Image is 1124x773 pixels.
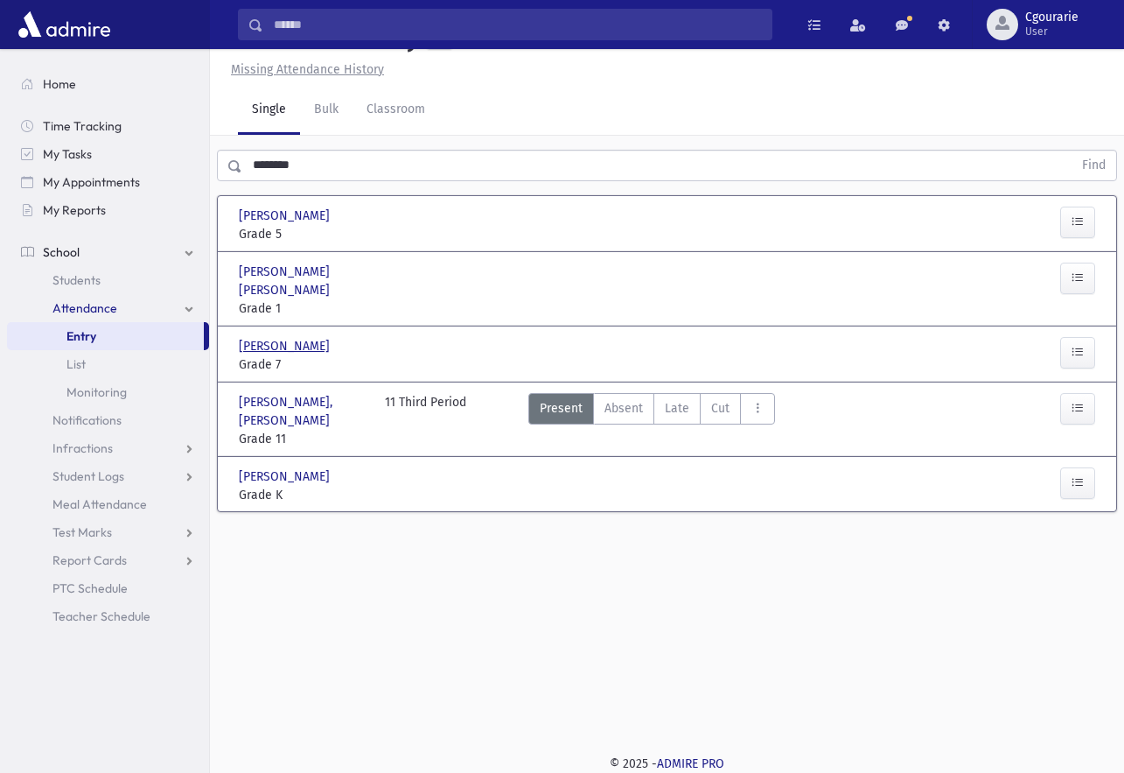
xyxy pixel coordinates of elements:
[239,486,367,504] span: Grade K
[7,574,209,602] a: PTC Schedule
[1025,11,1079,25] span: Cgourarie
[43,118,122,134] span: Time Tracking
[7,406,209,434] a: Notifications
[7,378,209,406] a: Monitoring
[7,434,209,462] a: Infractions
[540,399,583,418] span: Present
[43,76,76,92] span: Home
[528,393,775,448] div: AttTypes
[239,263,367,299] span: [PERSON_NAME] [PERSON_NAME]
[7,168,209,196] a: My Appointments
[7,70,209,98] a: Home
[52,440,113,456] span: Infractions
[239,207,333,225] span: [PERSON_NAME]
[52,580,128,596] span: PTC Schedule
[300,86,353,135] a: Bulk
[7,322,204,350] a: Entry
[66,356,86,372] span: List
[52,300,117,316] span: Attendance
[66,384,127,400] span: Monitoring
[7,294,209,322] a: Attendance
[43,202,106,218] span: My Reports
[239,225,367,243] span: Grade 5
[7,490,209,518] a: Meal Attendance
[239,299,367,318] span: Grade 1
[52,468,124,484] span: Student Logs
[66,328,96,344] span: Entry
[263,9,771,40] input: Search
[52,272,101,288] span: Students
[238,86,300,135] a: Single
[52,412,122,428] span: Notifications
[43,174,140,190] span: My Appointments
[665,399,689,418] span: Late
[604,399,643,418] span: Absent
[239,393,367,430] span: [PERSON_NAME], [PERSON_NAME]
[711,399,730,418] span: Cut
[43,146,92,162] span: My Tasks
[7,266,209,294] a: Students
[52,608,150,624] span: Teacher Schedule
[7,140,209,168] a: My Tasks
[52,524,112,540] span: Test Marks
[239,337,333,355] span: [PERSON_NAME]
[7,350,209,378] a: List
[238,755,1096,773] div: © 2025 -
[224,62,384,77] a: Missing Attendance History
[7,196,209,224] a: My Reports
[7,462,209,490] a: Student Logs
[353,86,439,135] a: Classroom
[52,496,147,512] span: Meal Attendance
[231,62,384,77] u: Missing Attendance History
[43,244,80,260] span: School
[7,518,209,546] a: Test Marks
[7,602,209,630] a: Teacher Schedule
[1072,151,1116,180] button: Find
[1025,25,1079,39] span: User
[385,393,466,448] div: 11 Third Period
[239,430,367,448] span: Grade 11
[239,355,367,374] span: Grade 7
[239,467,333,486] span: [PERSON_NAME]
[7,546,209,574] a: Report Cards
[52,552,127,568] span: Report Cards
[7,112,209,140] a: Time Tracking
[7,238,209,266] a: School
[14,7,115,42] img: AdmirePro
